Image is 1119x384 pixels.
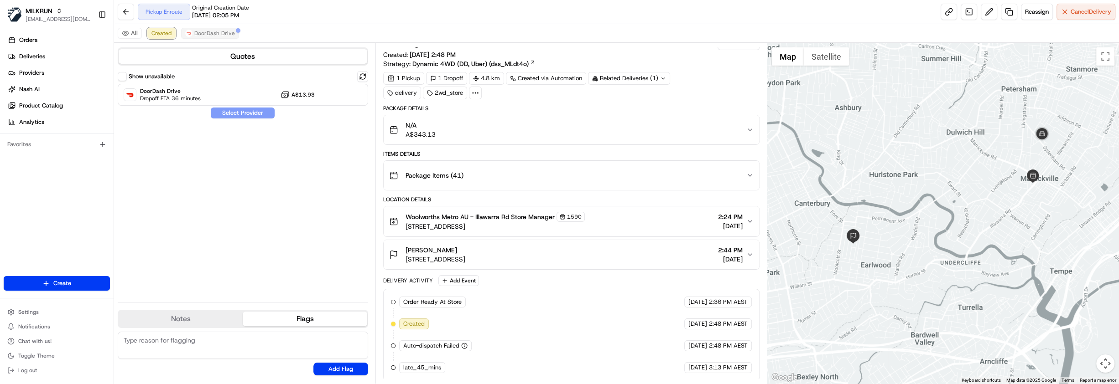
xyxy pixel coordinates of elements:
[406,171,463,180] span: Package Items ( 41 )
[383,105,760,112] div: Package Details
[64,225,110,233] a: Powered byPylon
[24,59,151,68] input: Clear
[426,72,467,85] div: 1 Dropoff
[403,364,441,372] span: late_45_mins
[4,320,110,333] button: Notifications
[383,72,424,85] div: 1 Pickup
[192,4,249,11] span: Original Creation Date
[412,59,536,68] a: Dynamic 4WD (DD, Uber) (dss_MLdt4o)
[406,246,457,255] span: [PERSON_NAME]
[4,335,110,348] button: Chat with us!
[772,47,804,66] button: Show street map
[1080,378,1116,383] a: Report a map error
[567,213,582,220] span: 1590
[688,320,707,328] span: [DATE]
[709,298,748,306] span: 2:36 PM AEST
[1062,378,1074,383] a: Terms (opens in new tab)
[770,372,800,384] a: Open this area in Google Maps (opens a new window)
[506,72,586,85] a: Created via Automation
[281,90,315,99] button: A$13.93
[718,246,743,255] span: 2:44 PM
[406,255,465,264] span: [STREET_ADDRESS]
[76,141,79,148] span: •
[192,11,239,20] span: [DATE] 02:05 PM
[384,206,759,236] button: Woolworths Metro AU - Illawarra Rd Store Manager1590[STREET_ADDRESS]2:24 PM[DATE]
[709,320,748,328] span: 2:48 PM AEST
[18,338,52,345] span: Chat with us!
[709,342,748,350] span: 2:48 PM AEST
[4,306,110,318] button: Settings
[77,205,84,212] div: 💻
[26,15,91,23] button: [EMAIL_ADDRESS][DOMAIN_NAME]
[846,229,860,244] div: 2
[18,204,70,213] span: Knowledge Base
[383,50,456,59] span: Created:
[406,121,436,130] span: N/A
[688,342,707,350] span: [DATE]
[4,349,110,362] button: Toggle Theme
[28,141,74,148] span: [PERSON_NAME]
[181,28,239,39] button: DoorDash Drive
[140,95,201,102] span: Dropoff ETA 36 minutes
[19,87,36,103] img: 8016278978528_b943e370aa5ada12b00a_72.png
[383,277,433,284] div: Delivery Activity
[384,161,759,190] button: Package Items (41)
[962,377,1001,384] button: Keyboard shortcuts
[718,221,743,230] span: [DATE]
[243,312,367,326] button: Flags
[1071,8,1111,16] span: Cancel Delivery
[147,28,176,39] button: Created
[423,87,467,99] div: 2wd_store
[76,166,79,173] span: •
[9,133,24,147] img: Hannah Dayet
[9,205,16,212] div: 📗
[1021,4,1053,20] button: Reassign
[19,102,63,110] span: Product Catalog
[412,59,529,68] span: Dynamic 4WD (DD, Uber) (dss_MLdt4o)
[185,30,193,37] img: doordash_logo_v2.png
[91,226,110,233] span: Pylon
[18,308,39,316] span: Settings
[313,363,368,375] button: Add Flag
[18,323,50,330] span: Notifications
[19,36,37,44] span: Orders
[1096,47,1114,66] button: Toggle fullscreen view
[469,72,504,85] div: 4.8 km
[406,222,585,231] span: [STREET_ADDRESS]
[53,279,71,287] span: Create
[718,255,743,264] span: [DATE]
[688,298,707,306] span: [DATE]
[18,166,26,174] img: 1736555255976-a54dd68f-1ca7-489b-9aae-adbdc363a1c4
[9,9,27,27] img: Nash
[4,364,110,377] button: Log out
[383,87,421,99] div: delivery
[118,28,142,39] button: All
[18,367,37,374] span: Log out
[119,312,243,326] button: Notes
[4,49,114,64] a: Deliveries
[19,52,45,61] span: Deliveries
[151,30,172,37] span: Created
[7,7,22,22] img: MILKRUN
[194,30,235,37] span: DoorDash Drive
[770,372,800,384] img: Google
[41,96,125,103] div: We're available if you need us!
[383,59,536,68] div: Strategy:
[9,36,166,51] p: Welcome 👋
[4,276,110,291] button: Create
[718,212,743,221] span: 2:24 PM
[26,6,52,15] span: MILKRUN
[4,115,114,129] a: Analytics
[406,212,555,221] span: Woolworths Metro AU - Illawarra Rd Store Manager
[5,200,73,216] a: 📗Knowledge Base
[383,150,760,158] div: Items Details
[19,85,40,93] span: Nash AI
[140,87,201,95] span: DoorDash Drive
[438,275,479,286] button: Add Event
[1025,8,1049,16] span: Reassign
[129,72,175,81] label: Show unavailable
[41,87,150,96] div: Start new chat
[9,118,61,126] div: Past conversations
[18,352,55,359] span: Toggle Theme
